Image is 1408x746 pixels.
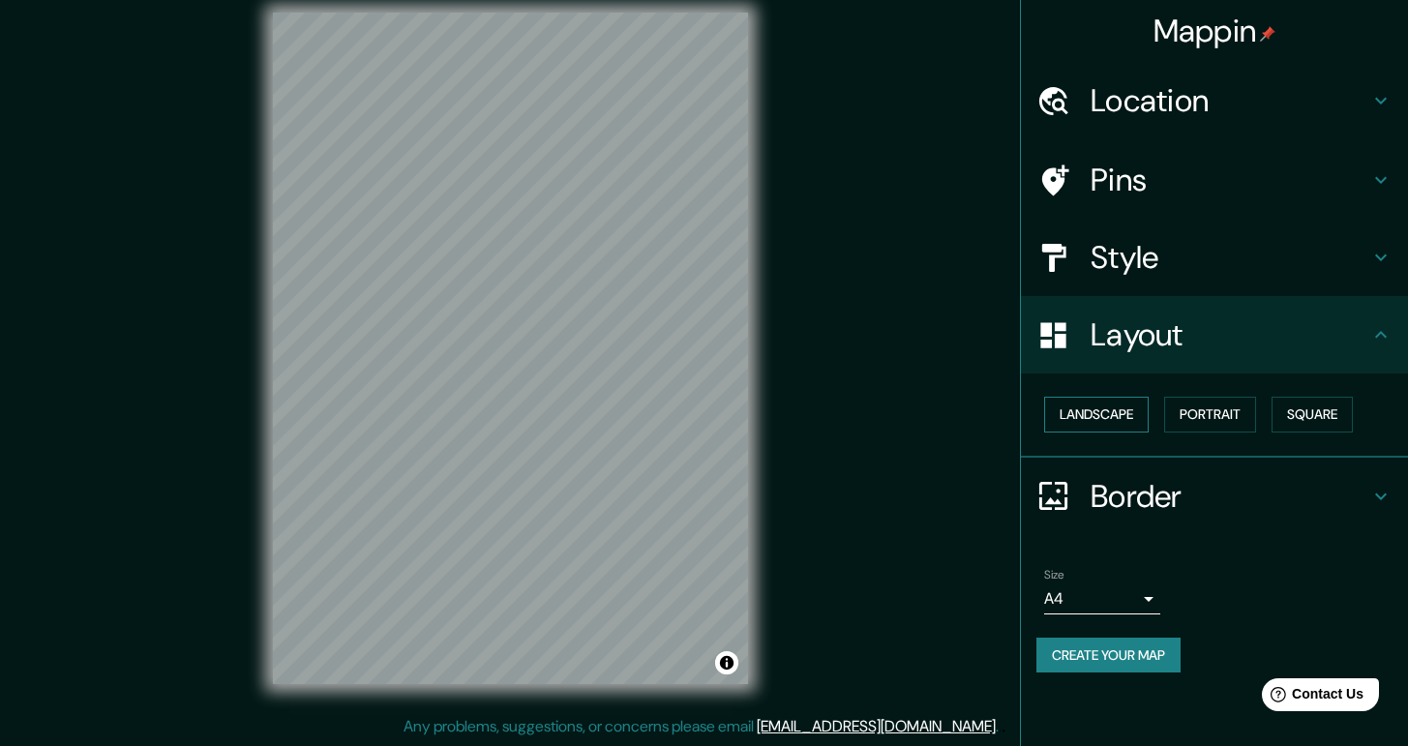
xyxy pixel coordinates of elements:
a: [EMAIL_ADDRESS][DOMAIN_NAME] [757,716,996,736]
h4: Location [1091,81,1369,120]
div: Location [1021,62,1408,139]
div: A4 [1044,583,1160,614]
h4: Mappin [1153,12,1276,50]
h4: Pins [1091,161,1369,199]
div: Layout [1021,296,1408,373]
div: Style [1021,219,1408,296]
button: Portrait [1164,397,1256,433]
div: Border [1021,458,1408,535]
label: Size [1044,566,1064,582]
button: Landscape [1044,397,1149,433]
button: Create your map [1036,638,1181,673]
button: Square [1272,397,1353,433]
img: pin-icon.png [1260,26,1275,42]
div: Pins [1021,141,1408,219]
div: . [1002,715,1005,738]
h4: Style [1091,238,1369,277]
button: Toggle attribution [715,651,738,674]
h4: Layout [1091,315,1369,354]
p: Any problems, suggestions, or concerns please email . [404,715,999,738]
h4: Border [1091,477,1369,516]
div: . [999,715,1002,738]
iframe: Help widget launcher [1236,671,1387,725]
canvas: Map [273,13,748,684]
